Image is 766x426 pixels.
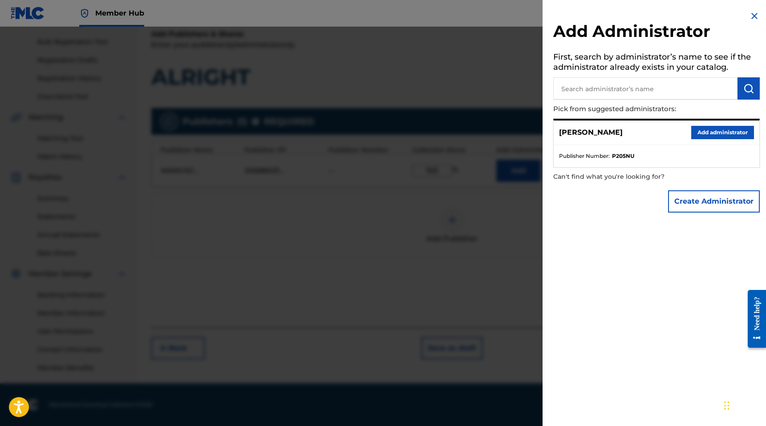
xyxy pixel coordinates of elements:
[612,152,634,160] strong: P205NU
[724,392,730,419] div: Drag
[691,126,754,139] button: Add administrator
[721,383,766,426] iframe: Chat Widget
[553,77,738,100] input: Search administrator’s name
[79,8,90,19] img: Top Rightsholder
[741,283,766,355] iframe: Resource Center
[553,21,760,44] h2: Add Administrator
[559,127,623,138] p: [PERSON_NAME]
[95,8,144,18] span: Member Hub
[11,7,45,20] img: MLC Logo
[743,83,754,94] img: Search Works
[559,152,610,160] span: Publisher Number :
[553,100,709,119] p: Pick from suggested administrators:
[668,190,760,213] button: Create Administrator
[553,49,760,77] h5: First, search by administrator’s name to see if the administrator already exists in your catalog.
[553,168,709,186] p: Can't find what you're looking for?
